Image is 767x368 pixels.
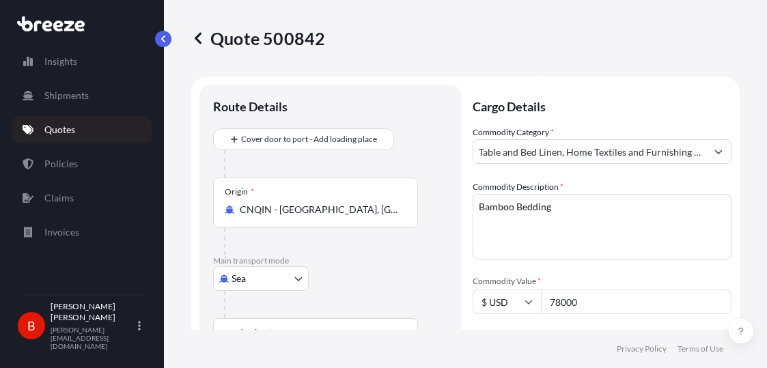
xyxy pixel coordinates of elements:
div: Destination [225,327,273,338]
p: Route Details [213,98,288,115]
p: Main transport mode [213,255,448,266]
a: Shipments [12,82,152,109]
p: [PERSON_NAME][EMAIL_ADDRESS][DOMAIN_NAME] [51,326,135,350]
button: Cover door to port - Add loading place [213,128,394,150]
a: Claims [12,184,152,212]
a: Privacy Policy [617,343,667,354]
p: Shipments [44,89,89,102]
a: Terms of Use [678,343,723,354]
input: Origin [240,203,401,216]
p: Claims [44,191,74,205]
p: Quotes [44,123,75,137]
span: Cover door to port - Add loading place [241,132,377,146]
label: Commodity Category [473,126,554,139]
p: Policies [44,157,78,171]
span: Commodity Value [473,276,731,287]
label: Commodity Description [473,180,563,194]
p: Quote 500842 [191,27,325,49]
p: Invoices [44,225,79,239]
a: Invoices [12,218,152,246]
input: Select a commodity type [473,139,706,164]
textarea: Bamboo Bedding [473,194,731,259]
p: Cargo Details [473,85,731,126]
input: Type amount [541,289,731,314]
p: [PERSON_NAME] [PERSON_NAME] [51,301,135,323]
a: Policies [12,150,152,178]
a: Quotes [12,116,152,143]
button: Show suggestions [706,139,731,164]
span: B [27,319,36,332]
div: Origin [225,186,254,197]
p: Insights [44,55,77,68]
span: Sea [232,272,246,285]
a: Insights [12,48,152,75]
button: Select transport [213,266,309,291]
